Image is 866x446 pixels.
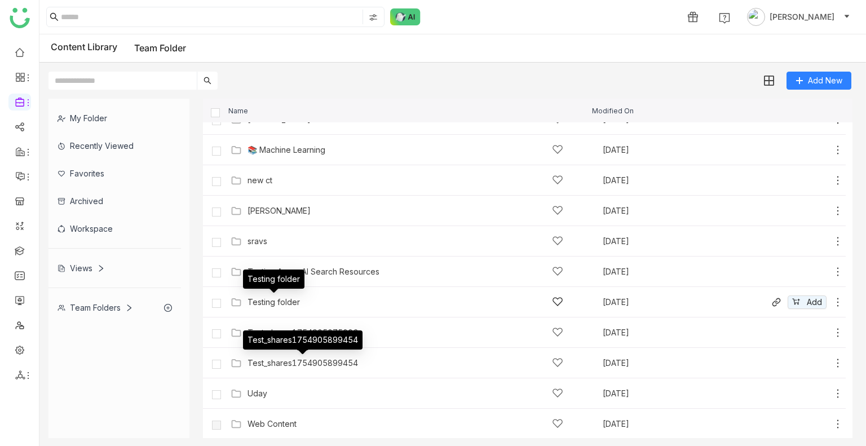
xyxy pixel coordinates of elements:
[603,116,720,123] div: [DATE]
[51,41,186,55] div: Content Library
[603,146,720,154] div: [DATE]
[231,388,242,399] img: Folder
[808,74,842,87] span: Add New
[764,76,774,86] img: grid.svg
[248,389,267,398] a: Uday
[787,72,851,90] button: Add New
[48,132,181,160] div: Recently Viewed
[248,359,358,368] a: Test_shares1754905899454
[231,297,242,308] img: Folder
[231,357,242,369] img: Folder
[603,207,720,215] div: [DATE]
[231,175,242,186] img: Folder
[603,329,720,337] div: [DATE]
[231,327,242,338] img: Folder
[248,145,325,154] a: 📚 Machine Learning
[231,266,242,277] img: Folder
[390,8,421,25] img: ask-buddy-normal.svg
[248,206,311,215] a: [PERSON_NAME]
[248,176,272,185] a: new ct
[603,390,720,398] div: [DATE]
[243,270,304,289] div: Testing folder
[807,296,822,308] span: Add
[603,298,720,306] div: [DATE]
[58,303,133,312] div: Team Folders
[228,107,248,114] span: Name
[248,267,379,276] a: Testing Azure AI Search Resources
[231,418,242,430] img: Folder
[48,187,181,215] div: Archived
[248,328,359,337] a: Test_shares1754905075002
[231,144,242,156] img: Folder
[231,236,242,247] img: Folder
[248,419,297,429] a: Web Content
[48,104,181,132] div: My Folder
[10,8,30,28] img: logo
[248,298,300,307] a: Testing folder
[745,8,852,26] button: [PERSON_NAME]
[369,13,378,22] img: search-type.svg
[48,160,181,187] div: Favorites
[248,237,267,246] a: sravs
[592,107,634,114] span: Modified On
[134,42,186,54] a: Team Folder
[231,205,242,217] img: Folder
[770,11,834,23] span: [PERSON_NAME]
[603,268,720,276] div: [DATE]
[58,263,105,273] div: Views
[603,176,720,184] div: [DATE]
[603,237,720,245] div: [DATE]
[603,420,720,428] div: [DATE]
[747,8,765,26] img: avatar
[48,215,181,242] div: Workspace
[719,12,730,24] img: help.svg
[603,359,720,367] div: [DATE]
[788,295,827,309] button: Add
